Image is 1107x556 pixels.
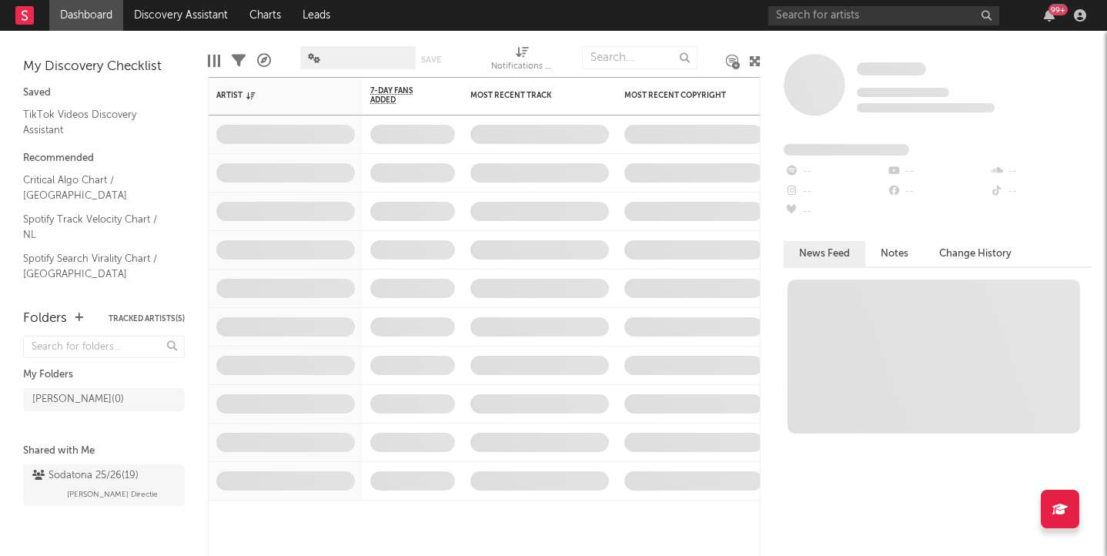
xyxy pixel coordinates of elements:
[865,241,924,266] button: Notes
[232,39,246,83] div: Filters
[768,6,999,25] input: Search for artists
[208,39,220,83] div: Edit Columns
[784,182,886,202] div: --
[784,162,886,182] div: --
[582,46,697,69] input: Search...
[370,86,432,105] span: 7-Day Fans Added
[23,149,185,168] div: Recommended
[1044,9,1055,22] button: 99+
[857,62,926,75] span: Some Artist
[23,250,169,282] a: Spotify Search Virality Chart / [GEOGRAPHIC_DATA]
[886,162,988,182] div: --
[23,58,185,76] div: My Discovery Checklist
[624,91,740,100] div: Most Recent Copyright
[23,310,67,328] div: Folders
[23,388,185,411] a: [PERSON_NAME](0)
[989,182,1092,202] div: --
[23,464,185,506] a: Sodatona 25/26(19)[PERSON_NAME] Directie
[857,88,949,97] span: Tracking Since: [DATE]
[23,442,185,461] div: Shared with Me
[784,202,886,222] div: --
[67,485,158,504] span: [PERSON_NAME] Directie
[470,91,586,100] div: Most Recent Track
[491,39,553,83] div: Notifications (Artist)
[1048,4,1068,15] div: 99 +
[857,62,926,77] a: Some Artist
[491,58,553,76] div: Notifications (Artist)
[23,211,169,243] a: Spotify Track Velocity Chart / NL
[32,467,139,485] div: Sodatona 25/26 ( 19 )
[857,103,995,112] span: 0 fans last week
[109,315,185,323] button: Tracked Artists(5)
[421,55,441,64] button: Save
[23,172,169,203] a: Critical Algo Chart / [GEOGRAPHIC_DATA]
[257,39,271,83] div: A&R Pipeline
[32,390,124,409] div: [PERSON_NAME] ( 0 )
[23,366,185,384] div: My Folders
[23,106,169,138] a: TikTok Videos Discovery Assistant
[924,241,1027,266] button: Change History
[23,84,185,102] div: Saved
[23,336,185,358] input: Search for folders...
[784,241,865,266] button: News Feed
[216,91,332,100] div: Artist
[784,144,909,156] span: Fans Added by Platform
[886,182,988,202] div: --
[989,162,1092,182] div: --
